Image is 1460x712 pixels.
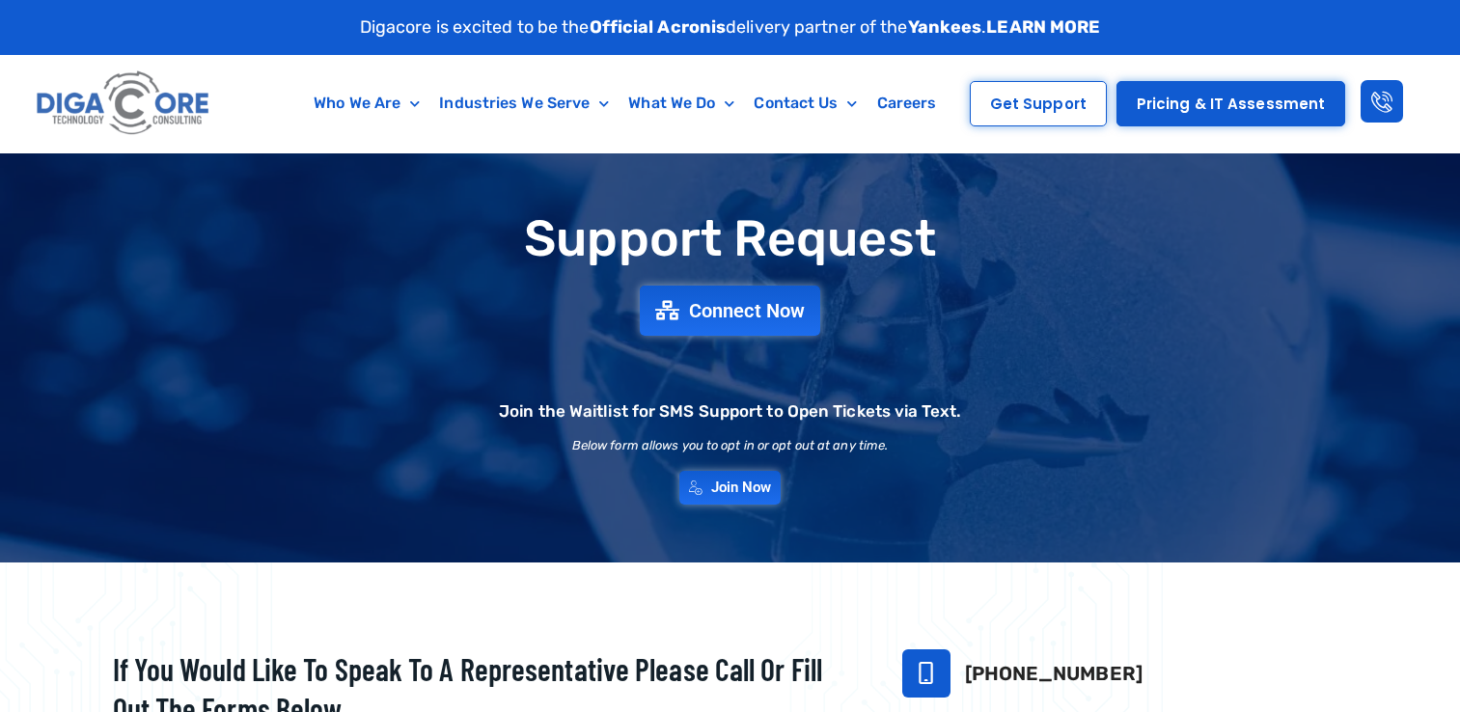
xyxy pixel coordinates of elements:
h2: Below form allows you to opt in or opt out at any time. [572,439,889,452]
a: LEARN MORE [986,16,1100,38]
span: Join Now [711,480,772,495]
a: Contact Us [744,81,867,125]
a: Join Now [679,471,782,505]
a: Careers [868,81,947,125]
a: [PHONE_NUMBER] [965,662,1143,685]
span: Get Support [990,96,1087,111]
h1: Support Request [65,211,1396,266]
strong: Official Acronis [590,16,727,38]
h2: Join the Waitlist for SMS Support to Open Tickets via Text. [499,403,961,420]
nav: Menu [293,81,957,125]
a: Connect Now [640,286,820,336]
a: Who We Are [304,81,429,125]
img: Digacore logo 1 [32,65,216,143]
p: Digacore is excited to be the delivery partner of the . [360,14,1101,41]
strong: Yankees [908,16,982,38]
a: Industries We Serve [429,81,619,125]
a: 732-646-5725 [902,649,950,698]
span: Connect Now [689,301,805,320]
a: Get Support [970,81,1107,126]
a: Pricing & IT Assessment [1116,81,1345,126]
span: Pricing & IT Assessment [1137,96,1325,111]
a: What We Do [619,81,744,125]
